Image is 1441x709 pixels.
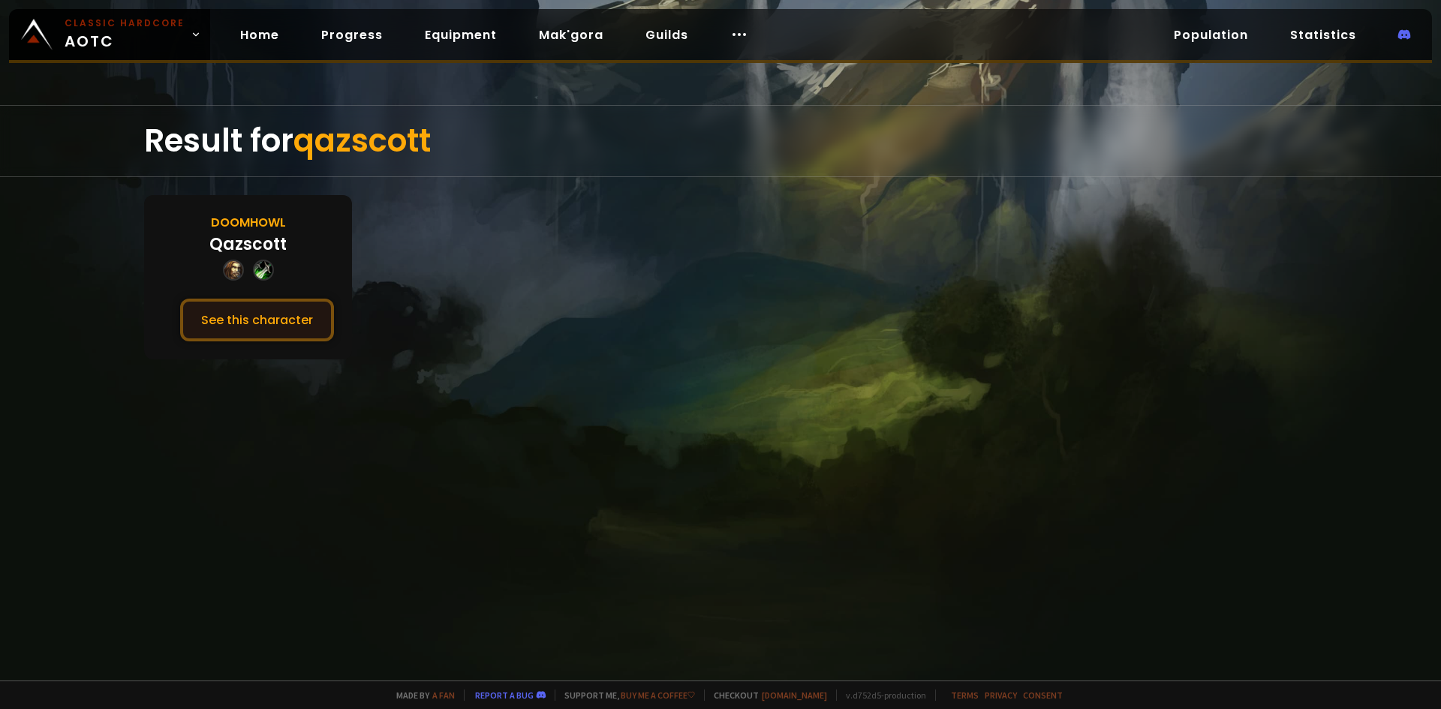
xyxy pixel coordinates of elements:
a: Report a bug [475,689,534,701]
span: Support me, [555,689,695,701]
a: Population [1162,20,1260,50]
a: Equipment [413,20,509,50]
span: Made by [387,689,455,701]
button: See this character [180,299,334,341]
span: AOTC [65,17,185,53]
a: Guilds [633,20,700,50]
a: Progress [309,20,395,50]
a: Classic HardcoreAOTC [9,9,210,60]
small: Classic Hardcore [65,17,185,30]
a: a fan [432,689,455,701]
a: [DOMAIN_NAME] [762,689,827,701]
a: Privacy [985,689,1017,701]
a: Terms [951,689,979,701]
a: Mak'gora [527,20,615,50]
a: Home [228,20,291,50]
div: Qazscott [209,232,287,257]
a: Buy me a coffee [621,689,695,701]
div: Result for [144,106,1297,176]
div: Doomhowl [211,213,286,232]
a: Statistics [1278,20,1368,50]
a: Consent [1023,689,1063,701]
span: qazscott [293,119,431,163]
span: v. d752d5 - production [836,689,926,701]
span: Checkout [704,689,827,701]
